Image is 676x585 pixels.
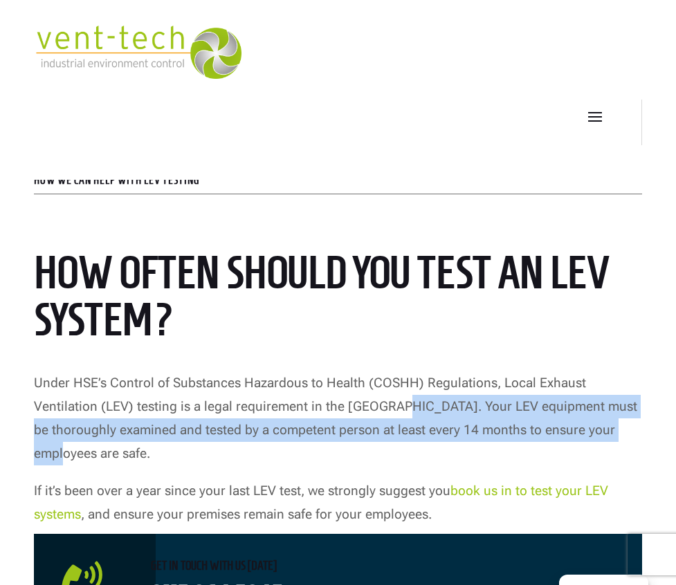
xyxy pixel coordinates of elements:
[34,175,642,186] p: HOW WE CAN HELP WITH LEV TESTING
[151,559,277,573] span: Get in touch with us [DATE]
[34,249,642,351] h2: How Often Should You Test an LEV System?
[34,26,241,79] img: 2023-09-27T08_35_16.549ZVENT-TECH---Clear-background
[34,483,608,522] a: book us in to test your LEV systems
[34,479,642,526] p: If it’s been over a year since your last LEV test, we strongly suggest you , and ensure your prem...
[34,371,642,479] p: Under HSE’s Control of Substances Hazardous to Health (COSHH) Regulations, Local Exhaust Ventilat...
